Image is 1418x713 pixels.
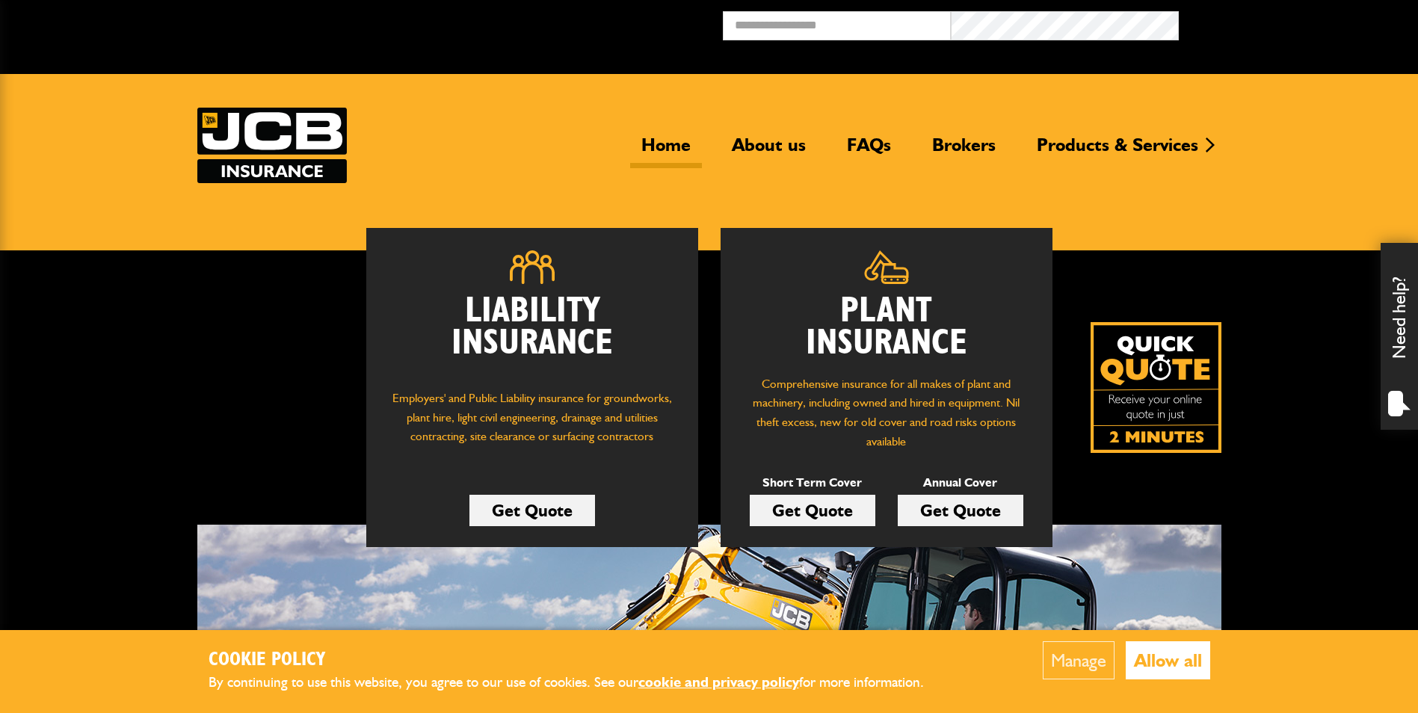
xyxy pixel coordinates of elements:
p: Annual Cover [898,473,1023,493]
a: Products & Services [1026,134,1209,168]
a: JCB Insurance Services [197,108,347,183]
button: Manage [1043,641,1115,679]
a: FAQs [836,134,902,168]
button: Broker Login [1179,11,1407,34]
a: Home [630,134,702,168]
h2: Liability Insurance [389,295,676,374]
p: Employers' and Public Liability insurance for groundworks, plant hire, light civil engineering, d... [389,389,676,460]
a: Get Quote [898,495,1023,526]
h2: Plant Insurance [743,295,1030,359]
a: Get your insurance quote isn just 2-minutes [1091,322,1221,453]
a: Get Quote [750,495,875,526]
div: Need help? [1381,243,1418,430]
p: By continuing to use this website, you agree to our use of cookies. See our for more information. [209,671,949,694]
p: Comprehensive insurance for all makes of plant and machinery, including owned and hired in equipm... [743,374,1030,451]
a: About us [721,134,817,168]
a: cookie and privacy policy [638,673,799,691]
button: Allow all [1126,641,1210,679]
img: JCB Insurance Services logo [197,108,347,183]
p: Short Term Cover [750,473,875,493]
a: Get Quote [469,495,595,526]
img: Quick Quote [1091,322,1221,453]
a: Brokers [921,134,1007,168]
h2: Cookie Policy [209,649,949,672]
